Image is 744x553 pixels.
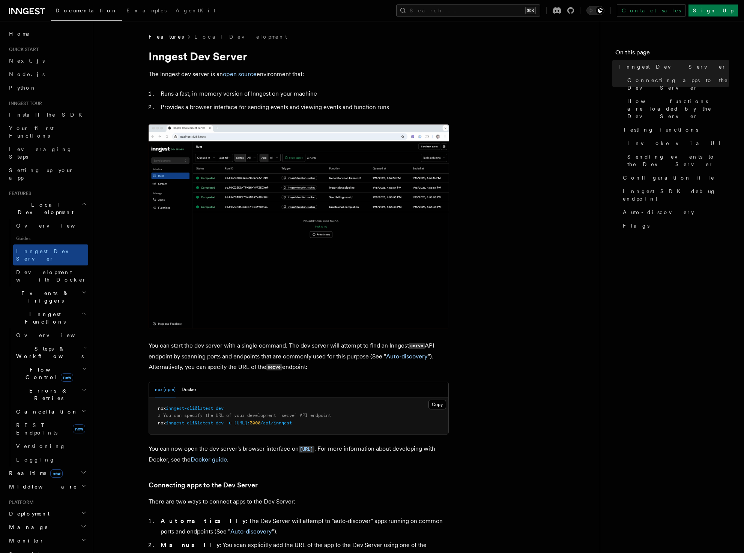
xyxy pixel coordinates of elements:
div: Local Development [6,219,88,286]
a: Versioning [13,439,88,453]
a: Node.js [6,67,88,81]
a: Contact sales [617,4,685,16]
span: Logging [16,457,55,463]
button: Deployment [6,507,88,520]
a: Local Development [194,33,287,40]
span: Features [6,190,31,196]
span: Auto-discovery [623,208,694,216]
span: Testing functions [623,126,698,133]
button: Toggle dark mode [586,6,604,15]
span: -u [226,420,231,426]
span: Platform [6,499,34,505]
a: Auto-discovery [230,528,272,535]
span: Inngest Functions [6,310,81,325]
a: Development with Docker [13,265,88,286]
a: Setting up your app [6,163,88,184]
span: inngest-cli@latest [166,420,213,426]
span: Home [9,30,30,37]
span: Development with Docker [16,269,87,283]
span: inngest-cli@latest [166,406,213,411]
p: You can start the dev server with a single command. The dev server will attempt to find an Innges... [149,340,449,373]
span: Inngest Dev Server [16,248,80,262]
span: # You can specify the URL of your development `serve` API endpoint [158,413,331,418]
span: Install the SDK [9,112,87,118]
span: Connecting apps to the Dev Server [627,76,729,91]
button: Manage [6,520,88,534]
strong: Manually [161,541,220,549]
h4: On this page [615,48,729,60]
div: Inngest Functions [6,328,88,466]
button: Realtimenew [6,466,88,480]
button: Steps & Workflows [13,342,88,363]
span: Next.js [9,58,45,64]
a: Auto-discovery [386,353,428,360]
p: The Inngest dev server is an environment that: [149,69,449,79]
code: serve [409,343,425,349]
span: new [73,424,85,433]
span: Monitor [6,537,44,544]
span: Features [149,33,184,40]
span: Manage [6,523,48,531]
span: Invoke via UI [627,139,727,147]
span: Sending events to the Dev Server [627,153,729,168]
a: Leveraging Steps [6,142,88,163]
a: [URL] [299,445,314,452]
span: How functions are loaded by the Dev Server [627,97,729,120]
p: There are two ways to connect apps to the Dev Server: [149,496,449,507]
span: Python [9,85,36,91]
a: Sign Up [688,4,738,16]
a: Testing functions [620,123,729,136]
span: dev [216,420,224,426]
span: Inngest Dev Server [618,63,726,70]
span: 3000 [250,420,260,426]
a: Home [6,27,88,40]
span: Deployment [6,510,50,517]
a: Inngest SDK debug endpoint [620,184,729,205]
span: Guides [13,232,88,244]
button: Search...⌘K [396,4,540,16]
a: Your first Functions [6,121,88,142]
a: Inngest Dev Server [13,244,88,265]
a: Inngest Dev Server [615,60,729,73]
span: npx [158,406,166,411]
code: [URL] [299,446,314,453]
a: Python [6,81,88,94]
button: Flow Controlnew [13,363,88,384]
span: Steps & Workflows [13,345,84,360]
a: Configuration file [620,171,729,184]
button: Docker [182,382,196,397]
a: AgentKit [171,2,220,20]
span: Cancellation [13,408,78,415]
li: : The Dev Server will attempt to "auto-discover" apps running on common ports and endpoints (See ... [158,516,449,537]
a: Docker guide [191,456,227,463]
a: Examples [122,2,171,20]
span: Overview [16,223,93,229]
li: Provides a browser interface for sending events and viewing events and function runs [158,102,449,112]
span: Events & Triggers [6,289,82,304]
button: Inngest Functions [6,307,88,328]
span: Inngest tour [6,100,42,106]
button: Monitor [6,534,88,547]
span: Node.js [9,71,45,77]
span: Realtime [6,469,63,477]
h1: Inngest Dev Server [149,49,449,63]
button: Local Development [6,198,88,219]
strong: Automatically [161,517,246,525]
span: Leveraging Steps [9,146,72,160]
span: Configuration file [623,174,715,181]
span: [URL]: [234,420,250,426]
button: Events & Triggers [6,286,88,307]
span: Middleware [6,483,77,490]
span: new [61,373,73,382]
span: Local Development [6,201,82,216]
img: Dev Server Demo [149,124,449,328]
span: /api/inngest [260,420,292,426]
span: Your first Functions [9,125,54,139]
span: Flags [623,222,649,229]
a: Invoke via UI [624,136,729,150]
button: Middleware [6,480,88,493]
a: Connecting apps to the Dev Server [149,480,258,490]
span: new [50,469,63,478]
kbd: ⌘K [525,7,536,14]
a: open source [223,70,257,78]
